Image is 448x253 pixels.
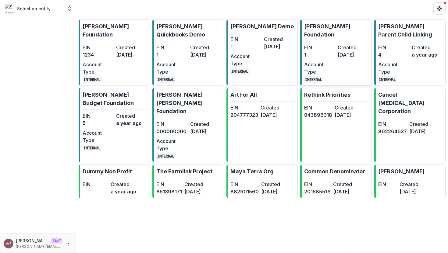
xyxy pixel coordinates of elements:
[79,19,150,85] a: [PERSON_NAME] FoundationEIN1234Created[DATE]Account TypeINTERNAL
[156,91,221,115] p: [PERSON_NAME] [PERSON_NAME] Foundation
[152,19,224,85] a: [PERSON_NAME] Quickbooks DemoEIN1Created[DATE]Account TypeINTERNAL
[409,120,438,128] dt: Created
[156,181,182,188] dt: EIN
[65,2,73,15] button: Open entity switcher
[304,167,365,175] p: Common Denominator
[374,165,446,198] a: [PERSON_NAME]EINCreated[DATE]
[333,181,360,188] dt: Created
[230,188,259,195] dd: 882901560
[412,51,443,58] dd: a year ago
[378,120,407,128] dt: EIN
[230,104,258,111] dt: EIN
[261,104,288,111] dt: Created
[190,51,221,58] dd: [DATE]
[156,128,187,135] dd: 000000000
[156,120,187,128] dt: EIN
[412,44,443,51] dt: Created
[378,61,409,75] dt: Account Type
[111,188,136,195] dd: a year ago
[230,22,294,30] p: [PERSON_NAME] Demo
[409,128,438,135] dd: [DATE]
[230,36,261,43] dt: EIN
[261,188,290,195] dd: [DATE]
[184,181,210,188] dt: Created
[378,91,443,115] p: Cancel [MEDICAL_DATA] Corporation
[156,188,182,195] dd: 851398171
[83,181,108,188] dt: EIN
[83,129,114,144] dt: Account Type
[116,112,147,120] dt: Created
[304,76,323,83] code: INTERNAL
[300,165,372,198] a: Common DenominatorEIN201585516Created[DATE]
[156,44,187,51] dt: EIN
[226,165,298,198] a: Maya Terra OrgEIN882901560Created[DATE]
[111,181,136,188] dt: Created
[83,76,101,83] code: INTERNAL
[17,5,51,12] p: Select an entity
[304,188,331,195] dd: 201585516
[300,19,372,85] a: [PERSON_NAME] FoundationEIN1Created[DATE]Account TypeINTERNAL
[230,181,259,188] dt: EIN
[152,165,224,198] a: The Farmlink ProjectEIN851398171Created[DATE]
[333,188,360,195] dd: [DATE]
[83,51,114,58] dd: 1234
[378,22,443,39] p: [PERSON_NAME] Parent Child Linking
[83,91,147,107] p: [PERSON_NAME] Budget Foundation
[300,88,372,162] a: Rethink PrioritiesEIN843896318Created[DATE]
[156,61,187,75] dt: Account Type
[230,111,258,119] dd: 204777323
[304,22,369,39] p: [PERSON_NAME] Foundation
[400,181,418,188] dt: Created
[190,44,221,51] dt: Created
[16,244,62,249] p: [PERSON_NAME][EMAIL_ADDRESS][DOMAIN_NAME]
[65,240,72,247] button: More
[304,104,332,111] dt: EIN
[5,4,15,13] img: Select an entity
[79,165,150,198] a: Dummy Non ProfitEINCreateda year ago
[190,128,221,135] dd: [DATE]
[152,88,224,162] a: [PERSON_NAME] [PERSON_NAME] FoundationEIN000000000Created[DATE]Account TypeINTERNAL
[16,237,48,244] p: [PERSON_NAME] <[PERSON_NAME][EMAIL_ADDRESS][DOMAIN_NAME]>
[400,188,418,195] dd: [DATE]
[304,181,331,188] dt: EIN
[83,120,114,127] dd: 5
[230,53,261,67] dt: Account Type
[116,120,147,127] dd: a year ago
[304,111,332,119] dd: 843896318
[264,43,295,50] dd: [DATE]
[83,145,101,151] code: INTERNAL
[230,43,261,50] dd: 1
[264,36,295,43] dt: Created
[79,88,150,162] a: [PERSON_NAME] Budget FoundationEIN5Createda year agoAccount TypeINTERNAL
[378,128,407,135] dd: 862264637
[304,51,335,58] dd: 1
[335,111,363,119] dd: [DATE]
[156,76,175,83] code: INTERNAL
[374,88,446,162] a: Cancel [MEDICAL_DATA] CorporationEIN862264637Created[DATE]
[335,104,363,111] dt: Created
[378,51,409,58] dd: 4
[230,167,274,175] p: Maya Terra Org
[338,44,369,51] dt: Created
[374,19,446,85] a: [PERSON_NAME] Parent Child LinkingEIN4Createda year agoAccount TypeINTERNAL
[378,181,397,188] dt: EIN
[6,241,11,245] div: Andrew Clegg <andrew@trytemelio.com>
[190,120,221,128] dt: Created
[83,44,114,51] dt: EIN
[226,19,298,85] a: [PERSON_NAME] DemoEIN1Created[DATE]Account TypeINTERNAL
[433,2,446,15] button: Get Help
[156,153,175,159] code: INTERNAL
[304,44,335,51] dt: EIN
[378,44,409,51] dt: EIN
[83,112,114,120] dt: EIN
[83,167,132,175] p: Dummy Non Profit
[184,188,210,195] dd: [DATE]
[116,44,147,51] dt: Created
[83,61,114,75] dt: Account Type
[156,51,187,58] dd: 1
[226,88,298,162] a: Art For AllEIN204777323Created[DATE]
[304,91,350,99] p: Rethink Priorities
[261,181,290,188] dt: Created
[156,167,212,175] p: The Farmlink Project
[304,61,335,75] dt: Account Type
